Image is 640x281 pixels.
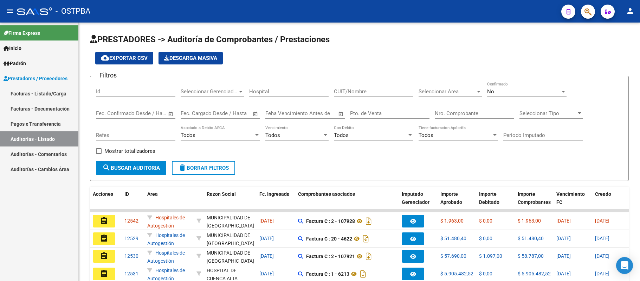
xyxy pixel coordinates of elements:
span: $ 1.963,00 [518,218,541,224]
span: $ 1.097,00 [479,253,502,259]
div: MUNICIPALIDAD DE [GEOGRAPHIC_DATA][PERSON_NAME] [207,214,254,238]
span: Todos [265,132,280,138]
datatable-header-cell: Razon Social [204,187,257,218]
i: Descargar documento [364,251,373,262]
span: ID [124,191,129,197]
span: Hospitales de Autogestión [147,250,185,264]
span: Borrar Filtros [178,165,229,171]
span: [DATE] [259,253,274,259]
span: Seleccionar Gerenciador [181,88,238,95]
span: Firma Express [4,29,40,37]
strong: Factura C : 2 - 107921 [306,254,355,259]
span: [DATE] [259,218,274,224]
div: MUNICIPALIDAD DE [GEOGRAPHIC_DATA][PERSON_NAME] [207,231,254,255]
span: Importe Aprobado [440,191,462,205]
span: Fc. Ingresada [259,191,290,197]
span: [DATE] [595,253,609,259]
span: Imputado Gerenciador [402,191,429,205]
span: Seleccionar Tipo [519,110,576,117]
span: $ 51.480,40 [518,236,544,241]
datatable-header-cell: Importe Comprobantes [515,187,554,218]
input: Fecha inicio [96,110,124,117]
span: [DATE] [556,218,571,224]
span: [DATE] [595,218,609,224]
span: 12530 [124,253,138,259]
span: 12542 [124,218,138,224]
span: Acciones [93,191,113,197]
span: Todos [419,132,433,138]
span: Razon Social [207,191,236,197]
i: Descargar documento [358,268,368,280]
button: Open calendar [252,110,260,118]
button: Descarga Masiva [159,52,223,64]
span: Todos [181,132,195,138]
span: No [487,88,494,95]
span: Vencimiento FC [556,191,585,205]
h3: Filtros [96,70,120,80]
button: Borrar Filtros [172,161,235,175]
span: $ 1.963,00 [440,218,464,224]
datatable-header-cell: Imputado Gerenciador [399,187,438,218]
span: Importe Comprobantes [518,191,551,205]
app-download-masive: Descarga masiva de comprobantes (adjuntos) [159,52,223,64]
mat-icon: person [626,7,634,15]
span: Seleccionar Area [419,88,476,95]
span: 12529 [124,236,138,241]
datatable-header-cell: Importe Aprobado [438,187,476,218]
mat-icon: cloud_download [101,54,109,62]
span: $ 0,00 [479,271,492,276]
span: 12531 [124,271,138,276]
div: - 30999262542 [207,214,254,229]
datatable-header-cell: Area [144,187,194,218]
datatable-header-cell: Vencimiento FC [554,187,592,218]
input: Fecha fin [131,110,165,117]
i: Descargar documento [361,233,370,244]
span: Padrón [4,60,26,67]
span: Exportar CSV [101,55,148,61]
span: Hospitales de Autogestión [147,232,185,246]
datatable-header-cell: Importe Debitado [476,187,515,218]
strong: Factura C : 2 - 107928 [306,218,355,224]
span: Area [147,191,158,197]
span: Buscar Auditoria [102,165,160,171]
span: [DATE] [556,236,571,241]
span: Creado [595,191,611,197]
span: $ 0,00 [479,218,492,224]
button: Buscar Auditoria [96,161,166,175]
mat-icon: search [102,163,111,172]
button: Exportar CSV [95,52,153,64]
span: $ 0,00 [479,236,492,241]
span: [DATE] [259,236,274,241]
div: MUNICIPALIDAD DE [GEOGRAPHIC_DATA][PERSON_NAME] [207,249,254,273]
span: Mostrar totalizadores [104,147,155,155]
span: PRESTADORES -> Auditoría de Comprobantes / Prestaciones [90,35,330,44]
div: Open Intercom Messenger [616,257,633,274]
input: Fecha fin [215,110,250,117]
span: Inicio [4,44,21,52]
strong: Factura C : 20 - 4622 [306,236,352,242]
mat-icon: assignment [100,252,108,260]
datatable-header-cell: Fc. Ingresada [257,187,295,218]
button: Open calendar [167,110,175,118]
span: $ 5.905.482,52 [518,271,551,276]
span: $ 58.787,00 [518,253,544,259]
span: Comprobantes asociados [298,191,355,197]
div: - 30681617783 [207,231,254,246]
span: Prestadores / Proveedores [4,75,67,82]
span: [DATE] [556,253,571,259]
span: [DATE] [259,271,274,276]
input: Fecha inicio [181,110,209,117]
span: [DATE] [556,271,571,276]
button: Open calendar [337,110,345,118]
span: Todos [334,132,349,138]
div: - 30999262542 [207,249,254,264]
datatable-header-cell: ID [122,187,144,218]
span: Importe Debitado [479,191,499,205]
mat-icon: delete [178,163,187,172]
mat-icon: menu [6,7,14,15]
span: - OSTPBA [56,4,90,19]
span: Descarga Masiva [164,55,217,61]
span: $ 5.905.482,52 [440,271,473,276]
datatable-header-cell: Acciones [90,187,122,218]
mat-icon: assignment [100,234,108,243]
